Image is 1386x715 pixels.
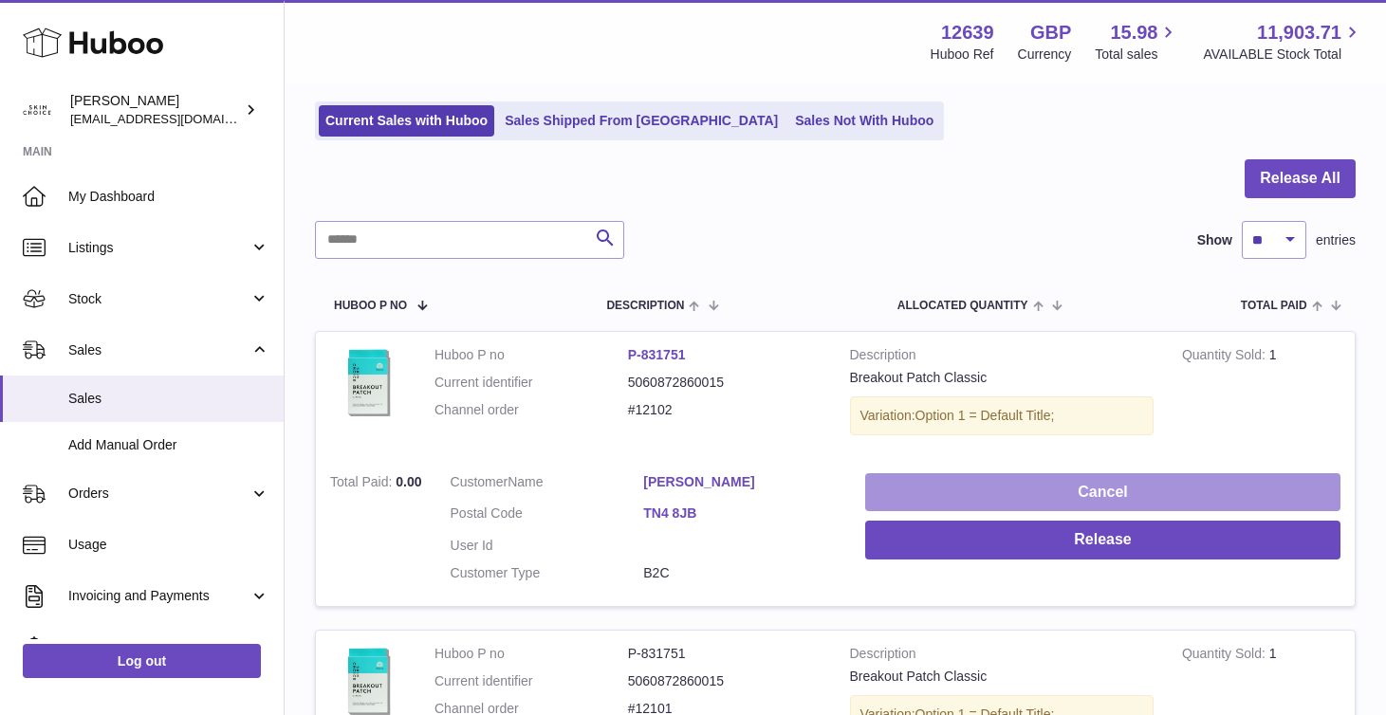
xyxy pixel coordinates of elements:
[451,474,508,489] span: Customer
[1197,231,1232,249] label: Show
[434,645,628,663] dt: Huboo P no
[850,396,1154,435] div: Variation:
[628,401,822,419] dd: #12102
[865,473,1340,512] button: Cancel
[434,346,628,364] dt: Huboo P no
[434,672,628,690] dt: Current identifier
[1257,20,1341,46] span: 11,903.71
[1182,646,1269,666] strong: Quantity Sold
[897,300,1028,312] span: ALLOCATED Quantity
[68,436,269,454] span: Add Manual Order
[1241,300,1307,312] span: Total paid
[1245,159,1356,198] button: Release All
[451,564,644,582] dt: Customer Type
[1095,20,1179,64] a: 15.98 Total sales
[1203,20,1363,64] a: 11,903.71 AVAILABLE Stock Total
[941,20,994,46] strong: 12639
[434,401,628,419] dt: Channel order
[1203,46,1363,64] span: AVAILABLE Stock Total
[68,239,249,257] span: Listings
[931,46,994,64] div: Huboo Ref
[1110,20,1157,46] span: 15.98
[1182,347,1269,367] strong: Quantity Sold
[68,587,249,605] span: Invoicing and Payments
[643,473,837,491] a: [PERSON_NAME]
[23,644,261,678] a: Log out
[23,96,51,124] img: admin@skinchoice.com
[68,290,249,308] span: Stock
[70,111,279,126] span: [EMAIL_ADDRESS][DOMAIN_NAME]
[319,105,494,137] a: Current Sales with Huboo
[1316,231,1356,249] span: entries
[1168,332,1355,459] td: 1
[788,105,940,137] a: Sales Not With Huboo
[330,474,396,494] strong: Total Paid
[330,346,406,422] img: 126391698654679.jpg
[628,672,822,690] dd: 5060872860015
[1095,46,1179,64] span: Total sales
[451,504,644,527] dt: Postal Code
[1018,46,1072,64] div: Currency
[68,485,249,503] span: Orders
[68,536,269,554] span: Usage
[1030,20,1071,46] strong: GBP
[865,521,1340,559] button: Release
[68,390,269,408] span: Sales
[628,645,822,663] dd: P-831751
[498,105,785,137] a: Sales Shipped From [GEOGRAPHIC_DATA]
[628,347,686,362] a: P-831751
[451,537,644,555] dt: User Id
[68,638,269,656] span: Cases
[396,474,421,489] span: 0.00
[70,92,241,128] div: [PERSON_NAME]
[850,668,1154,686] div: Breakout Patch Classic
[434,374,628,392] dt: Current identifier
[850,645,1154,668] strong: Description
[850,346,1154,369] strong: Description
[643,564,837,582] dd: B2C
[606,300,684,312] span: Description
[915,408,1055,423] span: Option 1 = Default Title;
[850,369,1154,387] div: Breakout Patch Classic
[451,473,644,496] dt: Name
[628,374,822,392] dd: 5060872860015
[334,300,407,312] span: Huboo P no
[643,504,837,522] a: TN4 8JB
[68,188,269,206] span: My Dashboard
[68,341,249,359] span: Sales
